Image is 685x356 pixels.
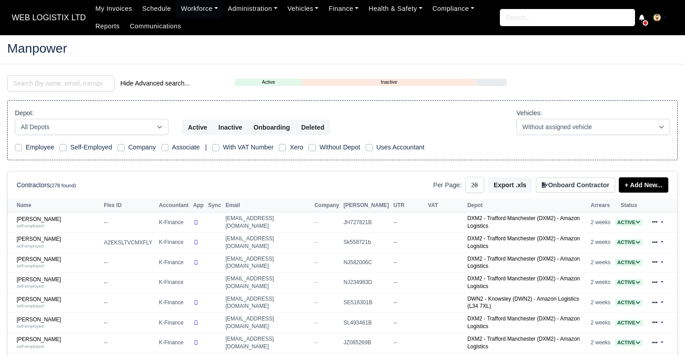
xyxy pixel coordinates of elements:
th: App [191,199,206,212]
td: [EMAIL_ADDRESS][DOMAIN_NAME] [223,232,312,252]
span: -- [314,320,318,326]
div: + Add New... [615,177,668,193]
label: Self-Employed [70,142,112,153]
td: -- [391,273,426,293]
td: -- [391,293,426,313]
td: K-Finance [157,313,191,333]
td: 2 weeks [589,313,613,333]
a: Active [615,259,643,266]
td: -- [391,232,426,252]
a: + Add New... [619,177,668,193]
span: -- [314,239,318,245]
td: -- [102,313,157,333]
td: A2EKSLTVCMXFLY [102,232,157,252]
a: DXM2 - Trafford Manchester (DXM2) - Amazon Logistics [467,336,580,350]
button: Inactive [213,120,248,135]
td: JZ085269B [341,333,391,353]
td: 2 weeks [589,273,613,293]
th: Sync [206,199,223,212]
a: Active [615,219,643,225]
a: [PERSON_NAME] self-employed [17,276,100,289]
span: | [205,144,207,151]
a: WEB LOGISTIX LTD [7,9,91,27]
button: Hide Advanced search... [114,76,195,91]
td: NJ582006C [341,252,391,273]
label: Uses Accountant [377,142,425,153]
input: Search (by name, email, transporter id) ... [7,75,114,91]
a: [PERSON_NAME] self-employed [17,236,100,249]
a: Active [615,339,643,346]
th: [PERSON_NAME] [341,199,391,212]
td: 2 weeks [589,212,613,233]
td: -- [102,333,157,353]
td: K-Finance [157,333,191,353]
td: K-Finance [157,252,191,273]
a: Reports [91,18,125,35]
button: Export .xls [488,177,532,193]
a: DXM2 - Trafford Manchester (DXM2) - Amazon Logistics [467,215,580,229]
a: [PERSON_NAME] self-employed [17,336,100,349]
td: 2 weeks [589,333,613,353]
td: [EMAIL_ADDRESS][DOMAIN_NAME] [223,313,312,333]
td: [EMAIL_ADDRESS][DOMAIN_NAME] [223,293,312,313]
td: [EMAIL_ADDRESS][DOMAIN_NAME] [223,212,312,233]
label: Per Page: [433,180,462,190]
small: self-employed [17,284,44,288]
small: (278 found) [50,183,76,188]
small: self-employed [17,223,44,228]
td: -- [102,212,157,233]
a: Communications [125,18,186,35]
small: self-employed [17,243,44,248]
th: UTR [391,199,426,212]
label: Company [128,142,156,153]
th: Company [312,199,341,212]
label: With VAT Number [223,142,273,153]
td: JH727821B [341,212,391,233]
span: -- [314,219,318,225]
td: K-Finance [157,232,191,252]
small: self-employed [17,303,44,308]
button: Onboard Contractor [536,177,615,193]
button: Deleted [295,120,330,135]
a: Active [615,299,643,306]
td: -- [391,313,426,333]
small: self-employed [17,344,44,349]
a: [PERSON_NAME] self-employed [17,256,100,269]
th: Arrears [589,199,613,212]
label: Associate [172,142,200,153]
button: Active [182,120,213,135]
td: -- [391,212,426,233]
a: Active [235,78,301,86]
td: -- [102,273,157,293]
span: Active [615,239,643,246]
td: K-Finance [157,293,191,313]
td: NJ234983D [341,273,391,293]
span: Active [615,320,643,326]
h6: Contractors [17,181,76,189]
td: [EMAIL_ADDRESS][DOMAIN_NAME] [223,252,312,273]
input: Search... [500,9,635,26]
button: Onboarding [248,120,296,135]
td: -- [102,293,157,313]
td: SE516301B [341,293,391,313]
a: DXM2 - Trafford Manchester (DXM2) - Amazon Logistics [467,256,580,270]
a: [PERSON_NAME] self-employed [17,216,100,229]
span: -- [314,259,318,266]
small: self-employed [17,263,44,268]
h2: Manpower [7,42,678,54]
label: Vehicles: [517,108,542,118]
span: -- [314,279,318,285]
th: Depot [465,199,589,212]
td: K-Finance [157,212,191,233]
th: Email [223,199,312,212]
td: 2 weeks [589,293,613,313]
td: SL493461B [341,313,391,333]
a: Active [615,279,643,285]
td: [EMAIL_ADDRESS][DOMAIN_NAME] [223,333,312,353]
a: Inactive [302,78,476,86]
a: Active [615,320,643,326]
